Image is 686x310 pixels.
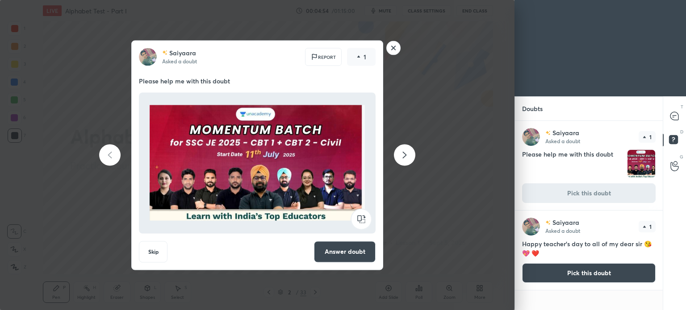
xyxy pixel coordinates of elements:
[169,49,196,56] p: Saiyaara
[649,134,652,140] p: 1
[522,128,540,146] img: 6d7800d0444a4b94a59275cba0dd1fea.jpg
[680,128,683,135] p: D
[545,220,551,225] img: no-rating-badge.077c3623.svg
[364,52,366,61] p: 1
[552,129,579,136] p: Saiyaara
[627,150,655,178] img: 1757049558FVKUPD.JPEG
[681,103,683,110] p: T
[305,48,342,66] div: Report
[680,153,683,160] p: G
[515,121,663,310] div: grid
[139,48,157,66] img: 6d7800d0444a4b94a59275cba0dd1fea.jpg
[545,137,580,145] p: Asked a doubt
[545,131,551,136] img: no-rating-badge.077c3623.svg
[139,241,167,262] button: Skip
[522,263,656,283] button: Pick this doubt
[314,241,376,262] button: Answer doubt
[515,97,550,120] p: Doubts
[162,57,197,64] p: Asked a doubt
[522,149,623,178] h4: Please help me with this doubt
[545,227,580,234] p: Asked a doubt
[522,239,656,258] h4: Happy teacher's day to all of my dear sir 😘 💖 ❤️
[150,96,365,230] img: 1757049558FVKUPD.JPEG
[649,224,652,229] p: 1
[139,76,376,85] p: Please help me with this doubt
[522,218,540,236] img: 6d7800d0444a4b94a59275cba0dd1fea.jpg
[162,50,167,55] img: no-rating-badge.077c3623.svg
[552,219,579,226] p: Saiyaara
